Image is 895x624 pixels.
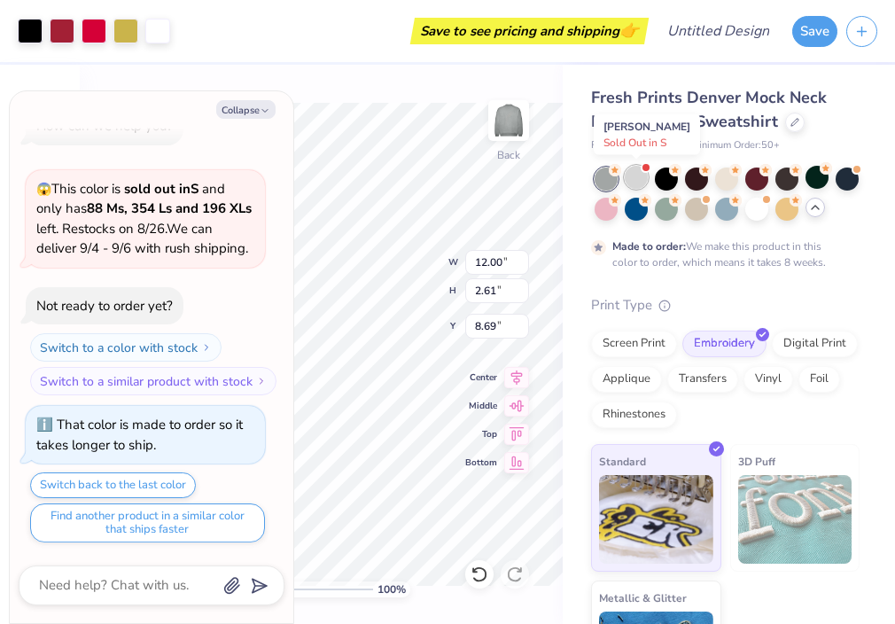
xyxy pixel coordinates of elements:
span: Standard [599,452,646,471]
span: Minimum Order: 50 + [691,138,780,153]
span: Top [465,428,497,441]
div: Applique [591,366,662,393]
button: Switch to a color with stock [30,333,222,362]
div: Rhinestones [591,402,677,428]
img: Standard [599,475,713,564]
button: Switch to a similar product with stock [30,367,276,395]
input: Untitled Design [653,13,783,49]
span: Fresh Prints Denver Mock Neck Heavyweight Sweatshirt [591,87,827,132]
strong: 88 Ms, 354 Ls and 196 XLs [87,199,252,217]
div: Digital Print [772,331,858,357]
span: 100 % [377,581,406,597]
div: Print Type [591,295,860,316]
button: Find another product in a similar color that ships faster [30,503,265,542]
button: Save [792,16,837,47]
div: Vinyl [743,366,793,393]
span: Metallic & Glitter [599,589,687,607]
span: Sold Out in S [603,136,666,150]
img: 3D Puff [738,475,852,564]
div: [PERSON_NAME] [594,114,700,155]
div: Save to see pricing and shipping [415,18,644,44]
span: Bottom [465,456,497,469]
span: 👉 [619,19,639,41]
div: That color is made to order so it takes longer to ship. [36,416,243,454]
span: 😱 [36,181,51,198]
div: Transfers [667,366,738,393]
span: Center [465,371,497,384]
span: 3D Puff [738,452,775,471]
span: This color is and only has left . Restocks on 8/26. We can deliver 9/4 - 9/6 with rush shipping. [36,180,252,258]
div: Screen Print [591,331,677,357]
span: Middle [465,400,497,412]
button: Collapse [216,100,276,119]
div: Embroidery [682,331,767,357]
img: Switch to a similar product with stock [256,376,267,386]
img: Switch to a color with stock [201,342,212,353]
button: Switch back to the last color [30,472,196,498]
img: Back [491,103,526,138]
strong: Made to order: [612,239,686,253]
div: We make this product in this color to order, which means it takes 8 weeks. [612,238,830,270]
div: Foil [798,366,840,393]
div: Not ready to order yet? [36,297,173,315]
div: Back [497,147,520,163]
strong: sold out in S [124,180,198,198]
